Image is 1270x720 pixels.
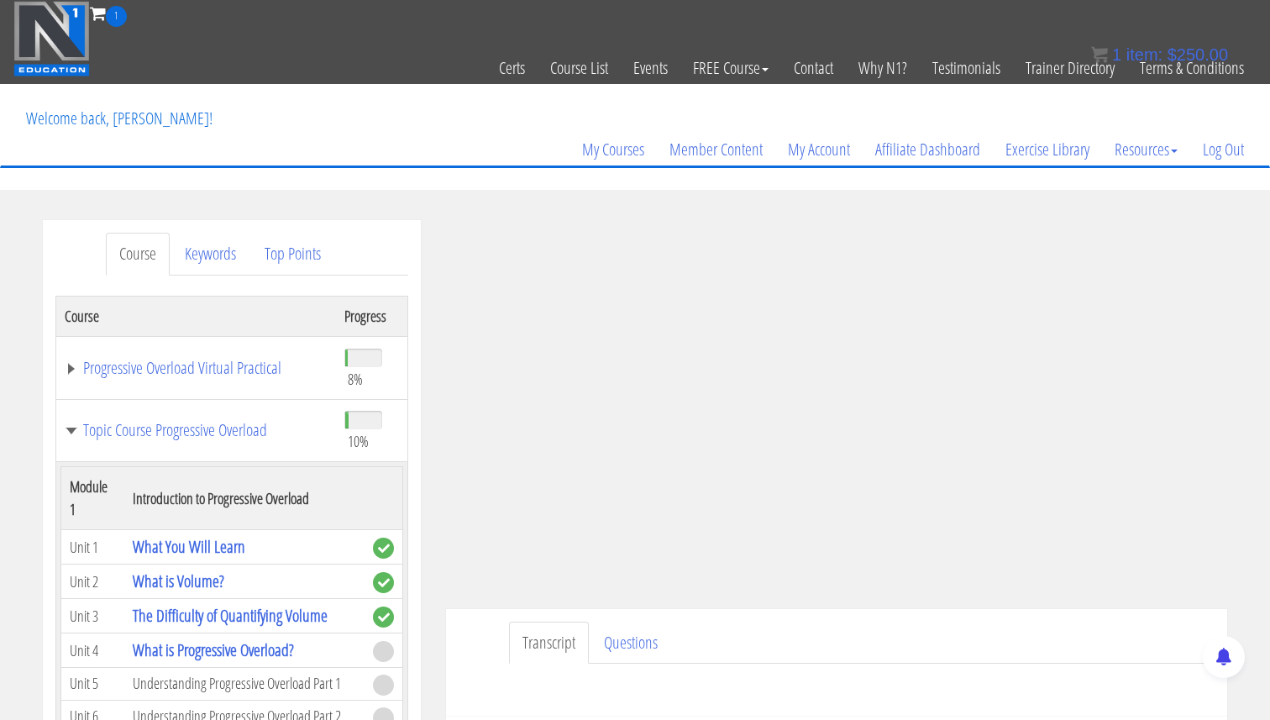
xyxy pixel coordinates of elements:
[590,622,671,665] a: Questions
[133,639,294,661] a: What is Progressive Overload?
[90,2,127,24] a: 1
[1091,46,1108,63] img: icon11.png
[336,296,408,336] th: Progress
[920,27,1013,109] a: Testimonials
[775,109,863,190] a: My Account
[486,27,538,109] a: Certs
[251,233,334,276] a: Top Points
[846,27,920,109] a: Why N1?
[509,622,589,665] a: Transcript
[1190,109,1257,190] a: Log Out
[569,109,657,190] a: My Courses
[106,6,127,27] span: 1
[61,530,124,565] td: Unit 1
[65,422,328,439] a: Topic Course Progressive Overload
[680,27,781,109] a: FREE Course
[106,233,170,276] a: Course
[61,467,124,530] th: Module 1
[781,27,846,109] a: Contact
[621,27,680,109] a: Events
[56,296,336,336] th: Course
[124,467,365,530] th: Introduction to Progressive Overload
[373,538,394,559] span: complete
[61,668,124,701] td: Unit 5
[657,109,775,190] a: Member Content
[124,668,365,701] td: Understanding Progressive Overload Part 1
[1126,45,1162,64] span: item:
[1168,45,1228,64] bdi: 250.00
[171,233,249,276] a: Keywords
[863,109,993,190] a: Affiliate Dashboard
[538,27,621,109] a: Course List
[13,1,90,76] img: n1-education
[1127,27,1257,109] a: Terms & Conditions
[61,599,124,633] td: Unit 3
[133,535,245,558] a: What You Will Learn
[1013,27,1127,109] a: Trainer Directory
[61,565,124,599] td: Unit 2
[348,370,363,388] span: 8%
[1102,109,1190,190] a: Resources
[373,572,394,593] span: complete
[1112,45,1121,64] span: 1
[373,607,394,628] span: complete
[13,85,225,152] p: Welcome back, [PERSON_NAME]!
[133,604,328,627] a: The Difficulty of Quantifying Volume
[348,432,369,450] span: 10%
[65,360,328,376] a: Progressive Overload Virtual Practical
[1091,45,1228,64] a: 1 item: $250.00
[993,109,1102,190] a: Exercise Library
[1168,45,1177,64] span: $
[133,570,224,592] a: What is Volume?
[61,633,124,668] td: Unit 4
